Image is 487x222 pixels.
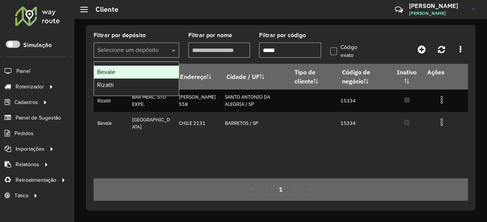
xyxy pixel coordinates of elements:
th: Inativo [392,64,422,90]
span: Rizatti [97,82,114,88]
h2: Cliente [88,5,118,14]
td: 15334 [337,90,392,112]
span: Importações [16,145,45,153]
span: Pedidos [14,129,33,137]
span: [PERSON_NAME] [409,10,466,17]
span: Painel de Sugestão [16,114,61,122]
td: SANTO ANTONIO DA ALEGRIA / SP [221,90,290,112]
span: Tático [14,192,29,200]
label: Filtrar por código [259,31,306,40]
h3: [PERSON_NAME] [409,2,466,9]
td: 15334 [337,112,392,134]
span: Retroalimentação [16,176,56,184]
label: Filtrar por depósito [94,31,146,40]
td: Rizatti [94,90,128,112]
button: 1 [274,182,288,197]
th: Endereço [175,64,221,90]
td: BAR MERC. STO EXPE. [128,90,175,112]
td: [GEOGRAPHIC_DATA] [128,112,175,134]
td: CHILE 2131 [175,112,221,134]
ng-dropdown-panel: Options list [94,61,179,96]
td: [PERSON_NAME] 558 [175,90,221,112]
th: Cidade / UF [221,64,290,90]
td: BARRETOS / SP [221,112,290,134]
td: Bevale [94,112,128,134]
label: Simulação [23,41,52,50]
th: Ações [422,64,468,80]
span: Cadastros [14,98,38,106]
label: Código exato [330,43,368,59]
th: Tipo de cliente [290,64,337,90]
span: Roteirizador [16,83,44,91]
span: Bevale [97,69,115,75]
a: Contato Rápido [391,2,407,18]
label: Filtrar por nome [188,31,232,40]
span: Painel [16,67,30,75]
th: Código de negócio [337,64,392,90]
span: Relatórios [16,161,39,168]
